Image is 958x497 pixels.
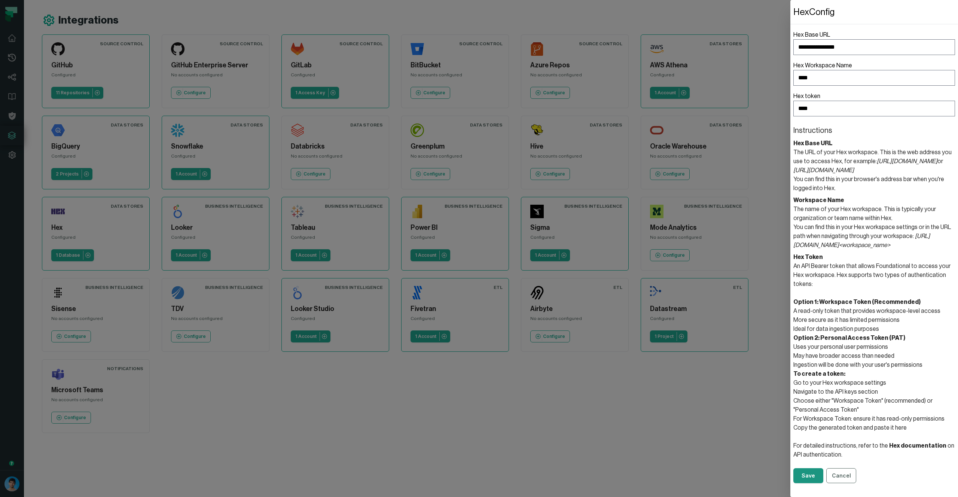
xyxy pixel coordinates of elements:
[793,396,955,414] li: Choose either "Workspace Token" (recommended) or "Personal Access Token"
[793,299,921,305] strong: Option 1: Workspace Token (Recommended)
[793,335,906,341] strong: Option 2: Personal Access Token (PAT)
[877,158,937,164] em: [URL][DOMAIN_NAME]
[793,307,955,315] li: A read-only token that provides workspace-level access
[793,414,955,423] li: For Workspace Token: ensure it has read-only permissions
[793,324,955,333] li: Ideal for data ingestion purposes
[793,468,823,483] button: Save
[793,423,955,432] li: Copy the generated token and paste it here
[793,378,955,387] li: Go to your Hex workspace settings
[793,253,955,262] header: Hex Token
[793,30,955,55] label: Hex Base URL
[826,468,856,483] button: Cancel
[793,167,854,173] em: [URL][DOMAIN_NAME]
[793,351,955,360] li: May have broader access than needed
[793,371,845,377] strong: To create a token:
[793,253,955,459] section: An API Bearer token that allows Foundational to access your Hex workspace. Hex supports two types...
[793,196,955,205] header: Workspace Name
[793,139,955,193] section: The URL of your Hex workspace. This is the web address you use to access Hex, for example: or You...
[793,387,955,396] li: Navigate to the API keys section
[793,315,955,324] li: More secure as it has limited permissions
[793,70,955,86] input: Hex Workspace Name
[793,196,955,250] section: The name of your Hex workspace. This is typically your organization or team name within Hex. You ...
[793,342,955,351] li: Uses your personal user permissions
[793,92,955,116] label: Hex token
[793,360,955,369] li: Ingestion will be done with your user's permissions
[793,61,955,86] label: Hex Workspace Name
[793,101,955,116] input: Hex token
[889,443,946,449] a: Hex documentation
[793,139,955,148] header: Hex Base URL
[793,39,955,55] input: Hex Base URL
[793,125,955,136] header: Instructions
